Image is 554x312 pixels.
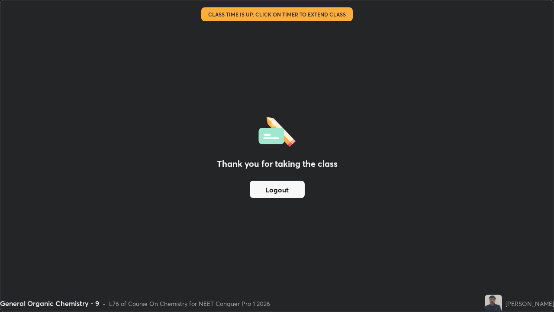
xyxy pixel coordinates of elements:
div: [PERSON_NAME] [506,299,554,308]
h2: Thank you for taking the class [217,157,338,170]
div: • [103,299,106,308]
button: Logout [250,181,305,198]
img: cebc6562cc024a508bd45016ab6f3ab8.jpg [485,295,502,312]
img: offlineFeedback.1438e8b3.svg [258,114,296,147]
div: L76 of Course On Chemistry for NEET Conquer Pro 1 2026 [109,299,270,308]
